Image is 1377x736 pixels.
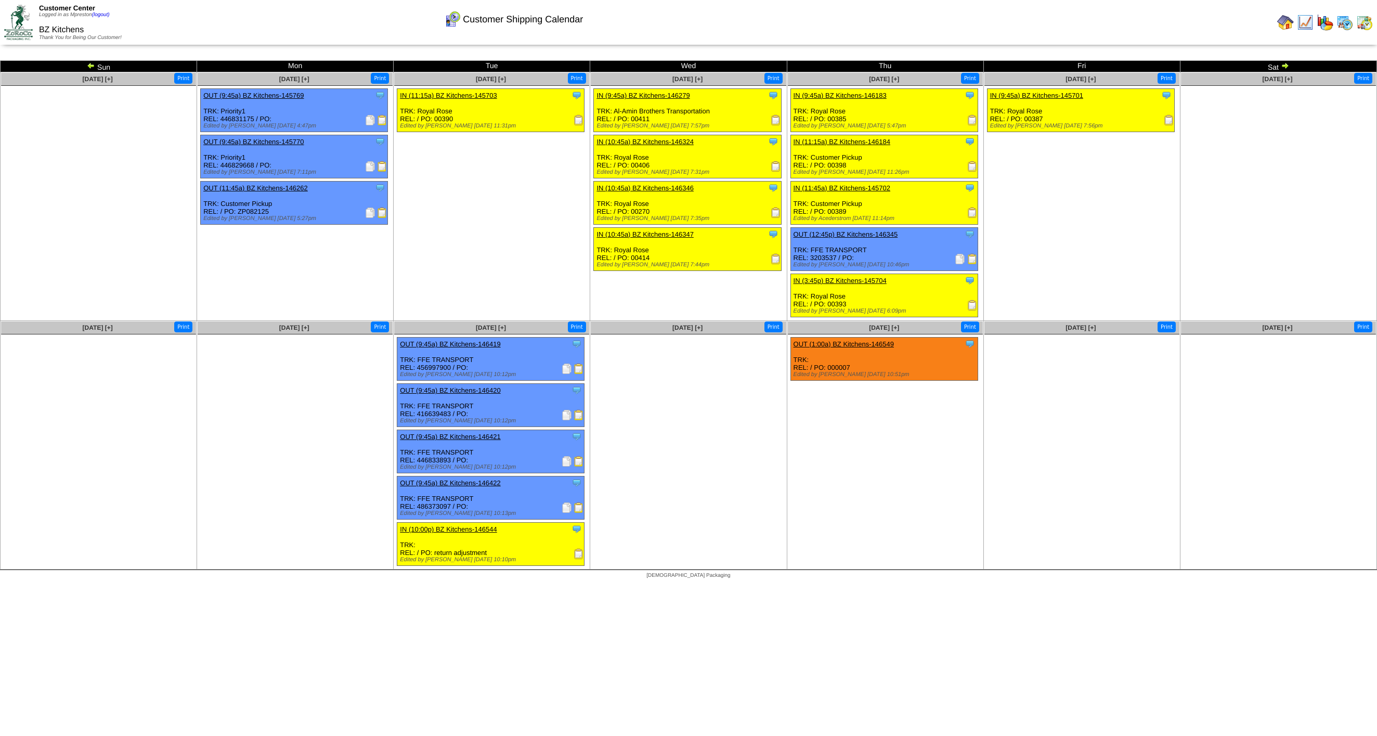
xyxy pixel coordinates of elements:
[371,321,389,332] button: Print
[568,321,586,332] button: Print
[203,184,308,192] a: OUT (11:45a) BZ Kitchens-146262
[764,321,783,332] button: Print
[397,89,584,132] div: TRK: Royal Rose REL: / PO: 00390
[39,25,84,34] span: BZ Kitchens
[377,208,387,218] img: Bill of Lading
[174,321,192,332] button: Print
[400,92,497,99] a: IN (11:15a) BZ Kitchens-145703
[197,61,394,72] td: Mon
[790,182,978,225] div: TRK: Customer Pickup REL: / PO: 00389
[400,418,584,424] div: Edited by [PERSON_NAME] [DATE] 10:12pm
[201,89,388,132] div: TRK: Priority1 REL: 446831175 / PO:
[1180,61,1376,72] td: Sat
[400,340,500,348] a: OUT (9:45a) BZ Kitchens-146419
[400,525,497,533] a: IN (10:00p) BZ Kitchens-146544
[365,161,375,172] img: Packing Slip
[990,92,1083,99] a: IN (9:45a) BZ Kitchens-145701
[571,90,582,100] img: Tooltip
[92,12,110,18] a: (logout)
[771,208,781,218] img: Receiving Document
[39,35,122,41] span: Thank You for Being Our Customer!
[201,135,388,178] div: TRK: Priority1 REL: 446829668 / PO:
[397,384,584,427] div: TRK: FFE TRANSPORT REL: 416639483 / PO:
[279,324,309,331] a: [DATE] [+]
[476,75,506,83] a: [DATE] [+]
[961,321,979,332] button: Print
[375,183,385,193] img: Tooltip
[1356,14,1373,31] img: calendarinout.gif
[794,169,978,175] div: Edited by [PERSON_NAME] [DATE] 11:26pm
[397,523,584,566] div: TRK: REL: / PO: return adjustment
[400,123,584,129] div: Edited by [PERSON_NAME] [DATE] 11:31pm
[787,61,983,72] td: Thu
[371,73,389,84] button: Print
[1066,75,1096,83] span: [DATE] [+]
[400,510,584,517] div: Edited by [PERSON_NAME] [DATE] 10:13pm
[794,92,887,99] a: IN (9:45a) BZ Kitchens-146183
[794,262,978,268] div: Edited by [PERSON_NAME] [DATE] 10:46pm
[1317,14,1333,31] img: graph.gif
[1262,324,1292,331] a: [DATE] [+]
[400,464,584,470] div: Edited by [PERSON_NAME] [DATE] 10:12pm
[646,573,730,578] span: [DEMOGRAPHIC_DATA] Packaging
[771,254,781,264] img: Receiving Document
[594,228,781,271] div: TRK: Royal Rose REL: / PO: 00414
[794,340,894,348] a: OUT (1:00a) BZ Kitchens-146549
[672,324,703,331] a: [DATE] [+]
[83,75,113,83] a: [DATE] [+]
[794,308,978,314] div: Edited by [PERSON_NAME] [DATE] 6:09pm
[375,90,385,100] img: Tooltip
[377,115,387,125] img: Bill of Lading
[203,123,387,129] div: Edited by [PERSON_NAME] [DATE] 4:47pm
[955,254,965,264] img: Packing Slip
[967,254,978,264] img: Bill of Lading
[397,476,584,520] div: TRK: FFE TRANSPORT REL: 486373097 / PO:
[174,73,192,84] button: Print
[397,430,584,473] div: TRK: FFE TRANSPORT REL: 446833893 / PO:
[869,75,899,83] span: [DATE] [+]
[983,61,1180,72] td: Fri
[594,135,781,178] div: TRK: Royal Rose REL: / PO: 00406
[967,115,978,125] img: Receiving Document
[771,161,781,172] img: Receiving Document
[961,73,979,84] button: Print
[375,136,385,147] img: Tooltip
[476,324,506,331] a: [DATE] [+]
[1354,321,1372,332] button: Print
[568,73,586,84] button: Print
[790,338,978,381] div: TRK: REL: / PO: 000007
[203,92,304,99] a: OUT (9:45a) BZ Kitchens-145769
[794,184,890,192] a: IN (11:45a) BZ Kitchens-145702
[571,385,582,395] img: Tooltip
[562,502,572,513] img: Packing Slip
[869,324,899,331] a: [DATE] [+]
[594,89,781,132] div: TRK: Al-Amin Brothers Transportation REL: / PO: 00411
[444,11,461,28] img: calendarcustomer.gif
[1066,324,1096,331] span: [DATE] [+]
[794,230,898,238] a: OUT (12:45p) BZ Kitchens-146345
[1158,73,1176,84] button: Print
[203,138,304,146] a: OUT (9:45a) BZ Kitchens-145770
[768,136,778,147] img: Tooltip
[1262,75,1292,83] a: [DATE] [+]
[87,61,95,70] img: arrowleft.gif
[672,75,703,83] a: [DATE] [+]
[1,61,197,72] td: Sun
[965,275,975,286] img: Tooltip
[400,433,500,441] a: OUT (9:45a) BZ Kitchens-146421
[574,410,584,420] img: Bill of Lading
[590,61,787,72] td: Wed
[596,138,693,146] a: IN (10:45a) BZ Kitchens-146324
[83,324,113,331] a: [DATE] [+]
[1281,61,1289,70] img: arrowright.gif
[397,338,584,381] div: TRK: FFE TRANSPORT REL: 456997900 / PO:
[400,371,584,378] div: Edited by [PERSON_NAME] [DATE] 10:12pm
[400,479,500,487] a: OUT (9:45a) BZ Kitchens-146422
[764,73,783,84] button: Print
[1164,115,1174,125] img: Receiving Document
